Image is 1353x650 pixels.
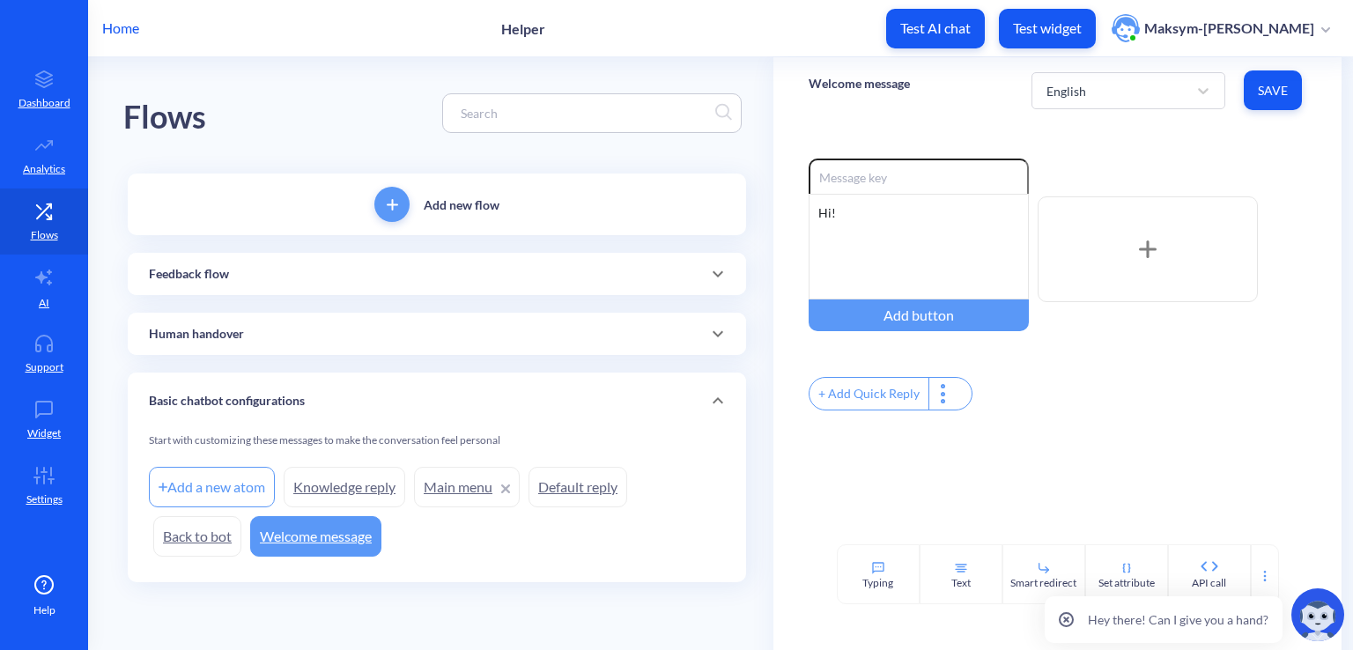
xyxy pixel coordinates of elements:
[862,575,893,591] div: Typing
[951,575,971,591] div: Text
[1088,610,1268,629] p: Hey there! Can I give you a hand?
[809,194,1029,299] div: Hi!
[153,516,241,557] a: Back to bot
[26,491,63,507] p: Settings
[39,295,49,311] p: AI
[424,196,499,214] p: Add new flow
[149,432,725,462] div: Start with customizing these messages to make the conversation feel personal
[1291,588,1344,641] img: copilot-icon.svg
[809,159,1029,194] input: Message key
[999,9,1096,48] button: Test widget
[1098,575,1155,591] div: Set attribute
[1013,19,1082,37] p: Test widget
[284,467,405,507] a: Knowledge reply
[1046,81,1086,100] div: English
[123,92,206,143] div: Flows
[1192,575,1226,591] div: API call
[1103,12,1339,44] button: user photoMaksym-[PERSON_NAME]
[128,253,746,295] div: Feedback flow
[149,392,305,410] p: Basic chatbot configurations
[1258,82,1288,100] span: Save
[33,602,55,618] span: Help
[886,9,985,48] button: Test AI chat
[31,227,58,243] p: Flows
[250,516,381,557] a: Welcome message
[529,467,627,507] a: Default reply
[27,425,61,441] p: Widget
[26,359,63,375] p: Support
[128,373,746,429] div: Basic chatbot configurations
[809,299,1029,331] div: Add button
[149,265,229,284] p: Feedback flow
[18,95,70,111] p: Dashboard
[452,103,715,123] input: Search
[23,161,65,177] p: Analytics
[810,378,928,410] div: + Add Quick Reply
[900,19,971,37] p: Test AI chat
[374,187,410,222] button: add
[128,313,746,355] div: Human handover
[1244,70,1302,110] button: Save
[149,325,244,343] p: Human handover
[1010,575,1076,591] div: Smart redirect
[102,18,139,39] p: Home
[809,75,910,92] p: Welcome message
[149,467,275,507] div: Add a new atom
[1112,14,1140,42] img: user photo
[501,20,545,37] p: Helper
[414,467,520,507] a: Main menu
[1144,18,1314,38] p: Maksym-[PERSON_NAME]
